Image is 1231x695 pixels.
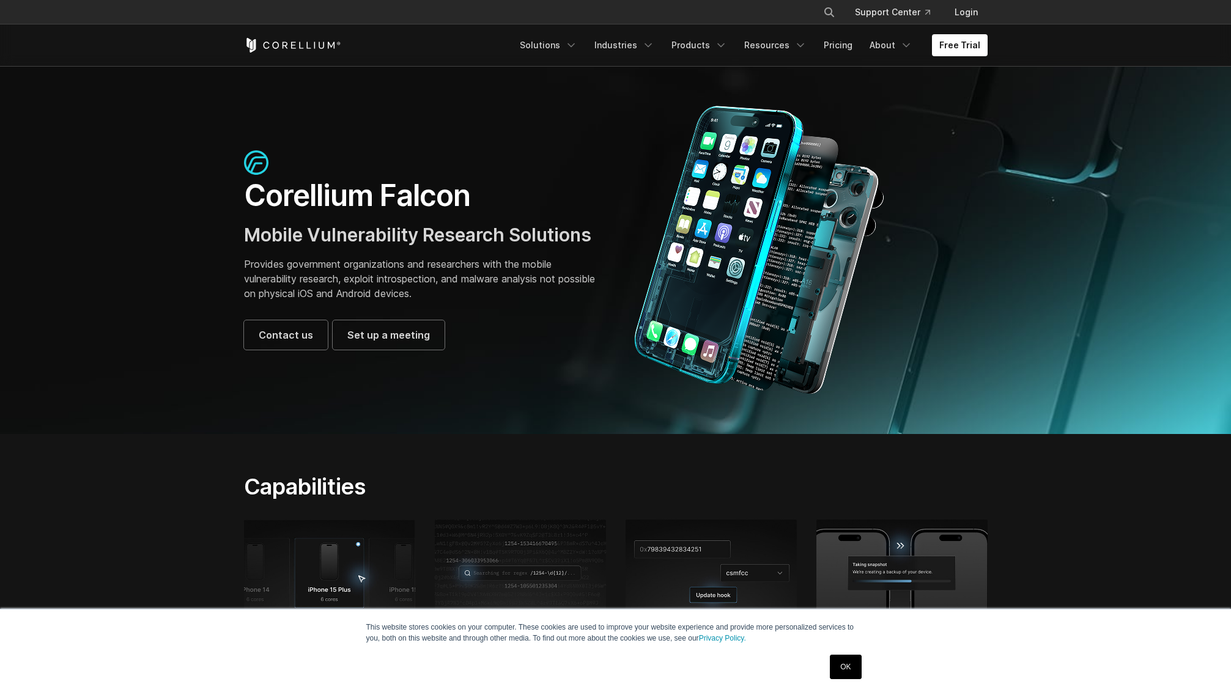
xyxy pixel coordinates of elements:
a: Privacy Policy. [699,634,746,642]
img: Process of taking snapshot and creating a backup of the iPhone virtual device. [816,520,988,626]
a: Free Trial [932,34,988,56]
a: Solutions [512,34,585,56]
a: Products [664,34,734,56]
img: Coding illustration [435,520,606,626]
div: Navigation Menu [808,1,988,23]
div: Navigation Menu [512,34,988,56]
a: OK [830,655,861,679]
span: Set up a meeting [347,328,430,342]
img: Corellium_Falcon Hero 1 [628,105,891,395]
h1: Corellium Falcon [244,177,604,214]
button: Search [818,1,840,23]
p: This website stores cookies on your computer. These cookies are used to improve your website expe... [366,622,865,644]
a: Resources [737,34,814,56]
a: About [862,34,920,56]
h2: Capabilities [244,473,731,500]
a: Support Center [845,1,940,23]
p: Provides government organizations and researchers with the mobile vulnerability research, exploit... [244,257,604,301]
a: Pricing [816,34,860,56]
a: Set up a meeting [333,320,445,350]
a: Corellium Home [244,38,341,53]
a: Contact us [244,320,328,350]
a: Login [945,1,988,23]
img: iPhone 15 Plus; 6 cores [244,520,415,626]
img: Kernel debugging, update hook [626,520,797,626]
a: Industries [587,34,662,56]
span: Mobile Vulnerability Research Solutions [244,224,591,246]
img: falcon-icon [244,150,268,175]
span: Contact us [259,328,313,342]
